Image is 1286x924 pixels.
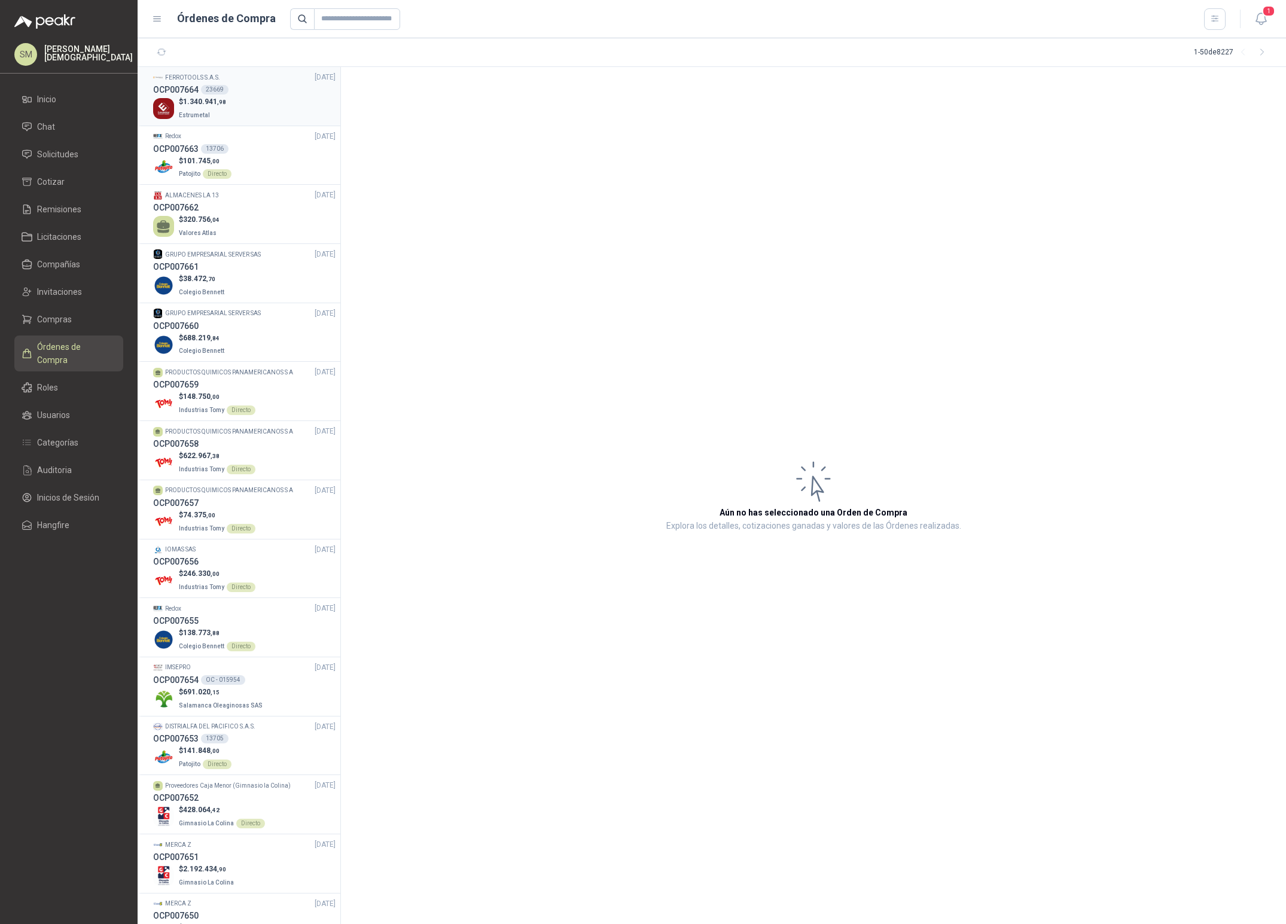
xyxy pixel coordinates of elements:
img: Company Logo [153,157,174,178]
a: Company LogoRedox[DATE] OCP00766313706Company Logo$101.745,00PatojitoDirecto [153,131,336,180]
span: ,88 [211,630,220,636]
p: ALMACENES LA 13 [165,191,219,200]
img: Company Logo [153,865,174,886]
img: Company Logo [153,722,163,731]
a: Solicitudes [14,143,123,166]
span: [DATE] [315,249,336,260]
span: [DATE] [315,721,336,733]
a: Chat [14,115,123,138]
a: PRODUCTOS QUIMICOS PANAMERICANOS S A[DATE] OCP007658Company Logo$622.967,38Industrias TomyDirecto [153,426,336,475]
span: Estrumetal [179,112,210,118]
span: 1 [1262,5,1275,17]
div: 23669 [201,85,228,94]
span: 1.340.941 [183,97,226,106]
a: Remisiones [14,198,123,221]
span: ,38 [211,453,220,459]
a: Roles [14,376,123,399]
span: Órdenes de Compra [37,340,112,367]
a: PRODUCTOS QUIMICOS PANAMERICANOS S A[DATE] OCP007659Company Logo$148.750,00Industrias TomyDirecto [153,367,336,416]
div: OC - 015954 [201,675,245,685]
span: Inicio [37,93,56,106]
span: ,04 [211,216,220,223]
span: Solicitudes [37,148,78,161]
div: Directo [227,642,255,651]
span: Cotizar [37,175,65,188]
a: Company LogoRedox[DATE] OCP007655Company Logo$138.773,88Colegio BennettDirecto [153,603,336,652]
span: Industrias Tomy [179,584,224,590]
h3: OCP007661 [153,260,199,273]
span: [DATE] [315,603,336,614]
img: Company Logo [153,663,163,672]
a: Company LogoFERROTOOLS S.A.S.[DATE] OCP00766423669Company Logo$1.340.941,98Estrumetal [153,72,336,121]
img: Company Logo [153,629,174,650]
span: Roles [37,381,58,394]
img: Company Logo [153,249,163,259]
span: 141.848 [183,746,220,755]
span: ,90 [217,866,226,873]
p: $ [179,687,265,698]
h3: Aún no has seleccionado una Orden de Compra [720,506,907,519]
h3: OCP007652 [153,791,199,804]
a: Company LogoIOMAS SAS[DATE] OCP007656Company Logo$246.330,00Industrias TomyDirecto [153,544,336,593]
p: $ [179,627,255,639]
img: Company Logo [153,275,174,296]
img: Company Logo [153,452,174,473]
span: Valores Atlas [179,230,217,236]
p: [PERSON_NAME] [DEMOGRAPHIC_DATA] [44,45,133,62]
p: $ [179,273,227,285]
span: Remisiones [37,203,81,216]
p: IMSEPRO [165,663,191,672]
h3: OCP007659 [153,378,199,391]
span: [DATE] [315,72,336,83]
p: GRUPO EMPRESARIAL SERVER SAS [165,250,261,260]
h3: OCP007662 [153,201,199,214]
img: Company Logo [153,545,163,554]
p: $ [179,864,236,875]
div: Directo [227,465,255,474]
span: 622.967 [183,452,220,460]
a: Compras [14,308,123,331]
span: 138.773 [183,629,220,637]
span: Usuarios [37,408,70,422]
img: Company Logo [153,191,163,200]
span: 74.375 [183,511,215,519]
h3: OCP007657 [153,496,199,510]
span: [DATE] [315,839,336,850]
span: 691.020 [183,688,220,696]
img: Company Logo [153,334,174,355]
div: SM [14,43,37,66]
span: Colegio Bennett [179,347,224,354]
span: Auditoria [37,463,72,477]
img: Company Logo [153,98,174,119]
p: Proveedores Caja Menor (Gimnasio la Colina) [165,781,291,791]
p: PRODUCTOS QUIMICOS PANAMERICANOS S A [165,368,293,377]
span: ,00 [211,571,220,577]
div: Directo [227,405,255,415]
img: Company Logo [153,604,163,614]
span: Patojito [179,170,200,177]
span: 428.064 [183,806,220,814]
span: Industrias Tomy [179,525,224,532]
img: Logo peakr [14,14,75,29]
span: Gimnasio La Colina [179,879,234,886]
h3: OCP007650 [153,909,199,922]
span: 688.219 [183,334,220,342]
h3: OCP007664 [153,83,199,96]
img: Company Logo [153,309,163,318]
span: Colegio Bennett [179,289,224,295]
div: Directo [203,760,231,769]
div: Directo [227,583,255,592]
img: Company Logo [153,806,174,827]
div: Directo [236,819,265,828]
span: 246.330 [183,569,220,578]
span: [DATE] [315,308,336,319]
a: Inicio [14,88,123,111]
a: Licitaciones [14,225,123,248]
img: Company Logo [153,132,163,141]
span: [DATE] [315,367,336,378]
h3: OCP007653 [153,732,199,745]
p: $ [179,333,227,344]
a: Inicios de Sesión [14,486,123,509]
span: [DATE] [315,898,336,910]
span: 38.472 [183,275,215,283]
